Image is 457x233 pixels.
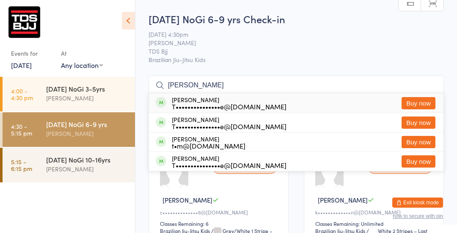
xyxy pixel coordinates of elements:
[315,220,435,227] div: Classes Remaining: Unlimited
[172,162,286,168] div: T•••••••••••••••e@[DOMAIN_NAME]
[149,76,444,95] input: Search
[402,136,435,148] button: Buy now
[11,60,32,70] a: [DATE]
[149,55,444,64] span: Brazilian Jiu-Jitsu Kids
[160,220,280,227] div: Classes Remaining: 6
[11,123,32,136] time: 4:30 - 5:15 pm
[172,142,245,149] div: t•m@[DOMAIN_NAME]
[318,195,368,204] span: [PERSON_NAME]
[149,38,431,47] span: [PERSON_NAME]
[46,155,128,164] div: [DATE] NoGi 10-16yrs
[3,77,135,111] a: 4:00 -4:30 pm[DATE] NoGi 3-5yrs[PERSON_NAME]
[172,135,245,149] div: [PERSON_NAME]
[11,46,52,60] div: Events for
[3,148,135,182] a: 5:15 -6:15 pm[DATE] NoGi 10-16yrs[PERSON_NAME]
[172,103,286,110] div: T•••••••••••••••e@[DOMAIN_NAME]
[315,209,435,216] div: k•••••••••••••n@[DOMAIN_NAME]
[61,60,103,70] div: Any location
[393,213,443,219] button: how to secure with pin
[160,209,280,216] div: c••••••••••••••6@[DOMAIN_NAME]
[3,112,135,147] a: 4:30 -5:15 pm[DATE] NoGi 6-9 yrs[PERSON_NAME]
[402,97,435,109] button: Buy now
[8,6,40,38] img: gary-porter-tds-bjj
[46,84,128,93] div: [DATE] NoGi 3-5yrs
[172,123,286,130] div: T•••••••••••••••e@[DOMAIN_NAME]
[172,155,286,168] div: [PERSON_NAME]
[402,116,435,129] button: Buy now
[11,158,32,172] time: 5:15 - 6:15 pm
[402,155,435,168] button: Buy now
[162,195,212,204] span: [PERSON_NAME]
[46,119,128,129] div: [DATE] NoGi 6-9 yrs
[149,30,431,38] span: [DATE] 4:30pm
[61,46,103,60] div: At
[46,164,128,174] div: [PERSON_NAME]
[172,96,286,110] div: [PERSON_NAME]
[392,198,443,208] button: Exit kiosk mode
[11,87,33,101] time: 4:00 - 4:30 pm
[172,116,286,130] div: [PERSON_NAME]
[46,93,128,103] div: [PERSON_NAME]
[46,129,128,138] div: [PERSON_NAME]
[149,12,444,26] h2: [DATE] NoGi 6-9 yrs Check-in
[149,47,431,55] span: TDS Bjj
